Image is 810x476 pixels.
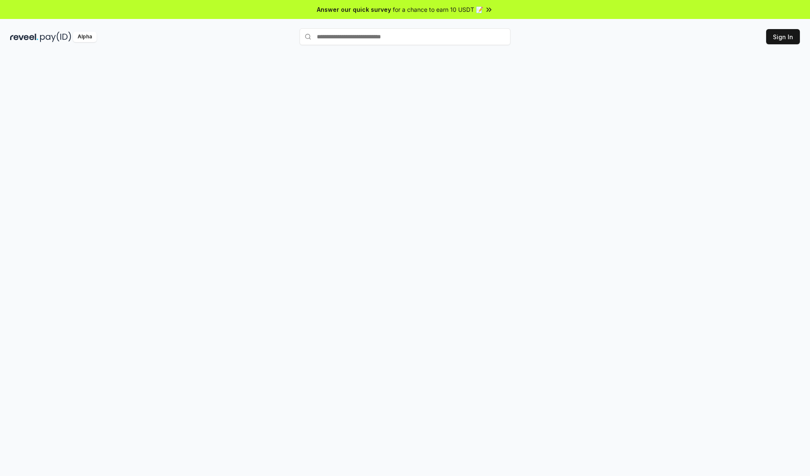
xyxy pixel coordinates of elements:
span: for a chance to earn 10 USDT 📝 [393,5,483,14]
img: reveel_dark [10,32,38,42]
div: Alpha [73,32,97,42]
button: Sign In [766,29,800,44]
img: pay_id [40,32,71,42]
span: Answer our quick survey [317,5,391,14]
